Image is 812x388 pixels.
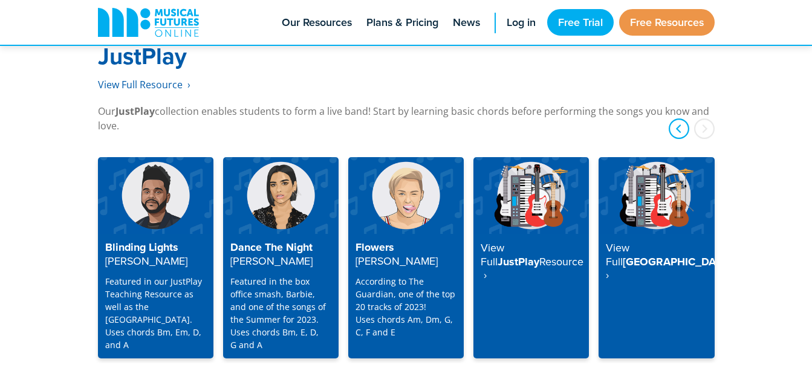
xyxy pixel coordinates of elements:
div: prev [669,118,689,139]
span: Our Resources [282,15,352,31]
a: View Full[GEOGRAPHIC_DATA]‎ › [599,157,714,358]
a: View Full Resource‎‏‏‎ ‎ › [98,78,190,92]
span: View Full Resource‎‏‏‎ ‎ › [98,78,190,91]
a: Free Trial [547,9,614,36]
p: Featured in the box office smash, Barbie, and one of the songs of the Summer for 2023. Uses chord... [230,275,331,351]
span: Log in [507,15,536,31]
span: Plans & Pricing [366,15,438,31]
h4: JustPlay [481,241,582,282]
p: Featured in our JustPlay Teaching Resource as well as the [GEOGRAPHIC_DATA]. Uses chords Bm, Em, ... [105,275,206,351]
p: Our collection enables students to form a live band! Start by learning basic chords before perfor... [98,104,715,133]
a: Dance The Night[PERSON_NAME] Featured in the box office smash, Barbie, and one of the songs of th... [223,157,339,358]
h4: Blinding Lights [105,241,206,268]
strong: JustPlay [98,39,187,73]
h4: Dance The Night [230,241,331,268]
strong: [PERSON_NAME] [105,253,187,268]
a: View FullJustPlayResource ‎ › [473,157,589,358]
div: next [694,118,715,139]
strong: [PERSON_NAME] [356,253,438,268]
strong: Resource ‎ › [481,254,583,283]
h4: Flowers [356,241,456,268]
h4: [GEOGRAPHIC_DATA] [606,241,707,282]
strong: View Full [606,240,629,269]
a: Flowers[PERSON_NAME] According to The Guardian, one of the top 20 tracks of 2023!Uses chords Am, ... [348,157,464,358]
strong: ‎ › [606,267,609,282]
strong: [PERSON_NAME] [230,253,313,268]
p: According to The Guardian, one of the top 20 tracks of 2023! Uses chords Am, Dm, G, C, F and E [356,275,456,338]
a: Blinding Lights[PERSON_NAME] Featured in our JustPlay Teaching Resource as well as the [GEOGRAPHI... [98,157,213,358]
strong: View Full [481,240,504,269]
a: Free Resources [619,9,715,36]
strong: JustPlay [115,105,155,118]
span: News [453,15,480,31]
